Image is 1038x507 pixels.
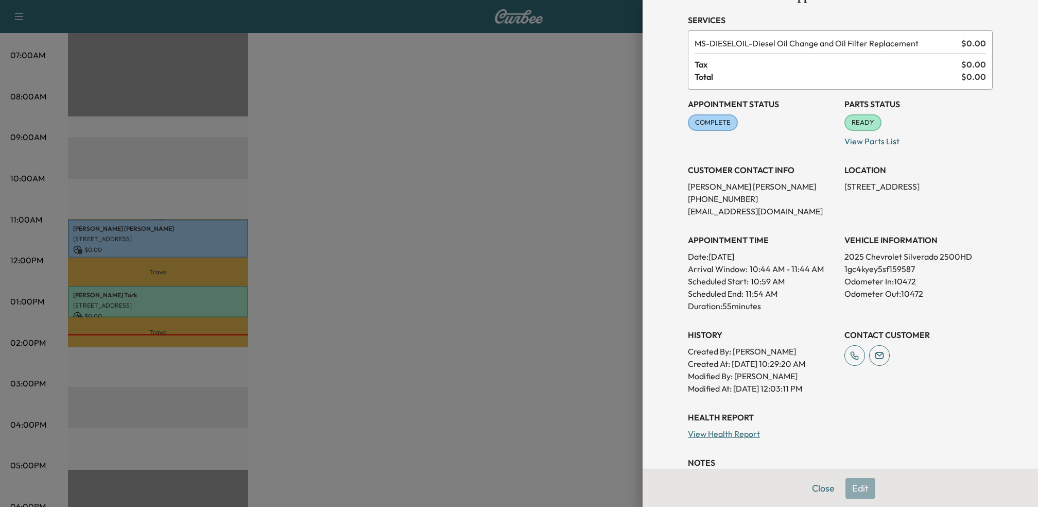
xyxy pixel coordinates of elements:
[688,457,993,469] h3: NOTES
[688,429,760,439] a: View Health Report
[844,288,993,300] p: Odometer Out: 10472
[844,234,993,246] h3: VEHICLE INFORMATION
[751,275,785,288] p: 10:59 AM
[844,180,993,193] p: [STREET_ADDRESS]
[688,411,993,424] h3: Health Report
[688,300,836,312] p: Duration: 55 minutes
[844,275,993,288] p: Odometer In: 10472
[688,275,749,288] p: Scheduled Start:
[961,71,986,83] span: $ 0.00
[688,382,836,395] p: Modified At : [DATE] 12:03:11 PM
[688,288,743,300] p: Scheduled End:
[805,478,841,499] button: Close
[961,37,986,49] span: $ 0.00
[688,370,836,382] p: Modified By : [PERSON_NAME]
[688,358,836,370] p: Created At : [DATE] 10:29:20 AM
[688,263,836,275] p: Arrival Window:
[688,205,836,217] p: [EMAIL_ADDRESS][DOMAIN_NAME]
[688,250,836,263] p: Date: [DATE]
[688,345,836,358] p: Created By : [PERSON_NAME]
[746,288,777,300] p: 11:54 AM
[695,37,957,49] span: Diesel Oil Change and Oil Filter Replacement
[844,164,993,176] h3: LOCATION
[844,250,993,263] p: 2025 Chevrolet Silverado 2500HD
[961,58,986,71] span: $ 0.00
[844,131,993,147] p: View Parts List
[688,329,836,341] h3: History
[844,263,993,275] p: 1gc4kyey5sf159587
[844,98,993,110] h3: Parts Status
[688,164,836,176] h3: CUSTOMER CONTACT INFO
[688,193,836,205] p: [PHONE_NUMBER]
[845,117,880,128] span: READY
[695,58,961,71] span: Tax
[688,234,836,246] h3: APPOINTMENT TIME
[688,14,993,26] h3: Services
[750,263,824,275] span: 10:44 AM - 11:44 AM
[695,71,961,83] span: Total
[688,180,836,193] p: [PERSON_NAME] [PERSON_NAME]
[688,98,836,110] h3: Appointment Status
[844,329,993,341] h3: CONTACT CUSTOMER
[689,117,737,128] span: COMPLETE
